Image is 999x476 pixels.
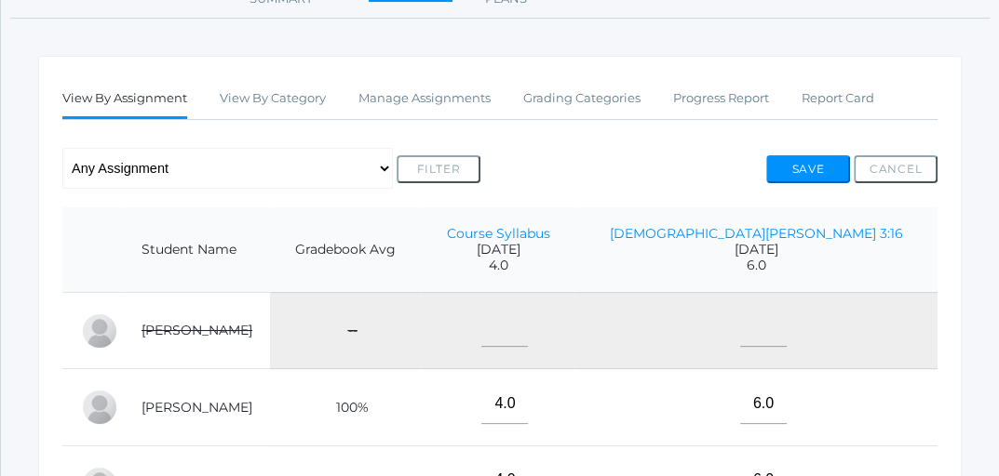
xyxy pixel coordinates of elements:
[270,207,421,293] th: Gradebook Avg
[270,369,421,446] td: 100%
[397,155,480,183] button: Filter
[439,242,557,258] span: [DATE]
[270,292,421,369] td: --
[610,225,903,242] a: [DEMOGRAPHIC_DATA][PERSON_NAME] 3:16
[446,225,549,242] a: Course Syllabus
[358,80,491,117] a: Manage Assignments
[142,322,252,338] a: [PERSON_NAME]
[142,399,252,416] a: [PERSON_NAME]
[594,242,919,258] span: [DATE]
[854,155,938,183] button: Cancel
[81,389,118,426] div: Reese Carr
[802,80,874,117] a: Report Card
[523,80,641,117] a: Grading Categories
[123,207,270,293] th: Student Name
[62,80,187,120] a: View By Assignment
[594,258,919,273] span: 6.0
[81,312,118,350] div: Zoe Carr
[673,80,769,117] a: Progress Report
[766,155,850,183] button: Save
[220,80,326,117] a: View By Category
[439,258,557,273] span: 4.0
